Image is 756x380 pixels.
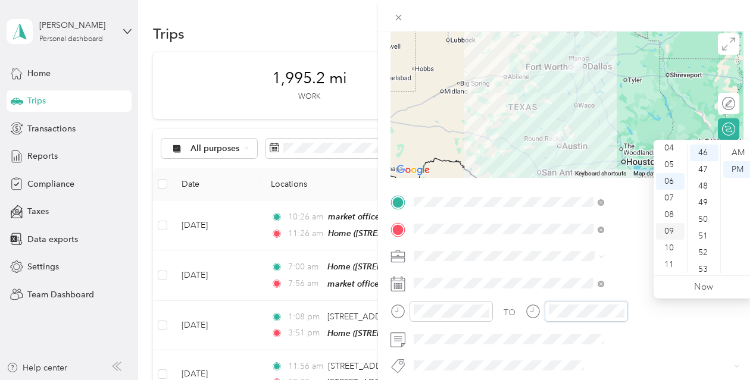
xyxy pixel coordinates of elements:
div: 49 [690,194,718,211]
div: AM [723,145,752,161]
div: 50 [690,211,718,228]
div: TO [504,306,516,319]
div: 53 [690,261,718,278]
iframe: Everlance-gr Chat Button Frame [689,313,756,380]
a: Open this area in Google Maps (opens a new window) [393,162,433,178]
div: 04 [656,140,685,156]
div: 07 [656,190,685,206]
div: 06 [656,173,685,190]
div: 10 [656,240,685,256]
img: Google [393,162,433,178]
div: 47 [690,161,718,178]
a: Now [694,281,713,293]
div: 09 [656,223,685,240]
span: Map data ©2025 Google, INEGI [633,170,716,177]
div: 08 [656,206,685,223]
div: 11 [656,256,685,273]
div: 52 [690,244,718,261]
div: 51 [690,228,718,244]
div: 46 [690,145,718,161]
div: PM [723,161,752,178]
div: 48 [690,178,718,194]
div: 05 [656,156,685,173]
button: Keyboard shortcuts [575,169,626,178]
